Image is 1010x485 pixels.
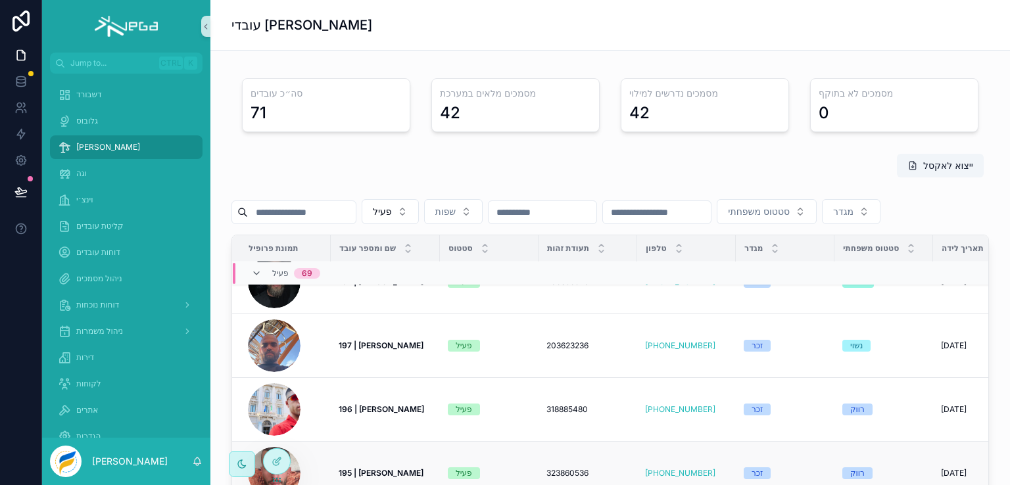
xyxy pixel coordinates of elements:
[76,326,123,336] span: ניהול משמרות
[850,340,863,352] div: נשוי
[251,87,402,100] h3: סה״כ עובדים
[546,340,629,351] a: 203623236
[76,379,101,389] span: לקוחות
[76,405,98,415] span: אתרים
[50,319,203,343] a: ניהול משמרות
[76,221,124,231] span: קליטת עובדים
[159,57,183,70] span: Ctrl
[744,340,827,352] a: זכר
[646,243,667,254] span: טלפון
[645,468,728,478] a: [PHONE_NUMBER]
[76,116,98,126] span: גלובוס
[339,468,432,478] a: 195 | [PERSON_NAME]
[645,404,728,415] a: [PHONE_NUMBER]
[819,103,829,124] div: 0
[251,103,266,124] div: 71
[231,16,372,34] h1: עובדי [PERSON_NAME]
[440,103,460,124] div: 42
[819,87,970,100] h3: מסמכים לא בתוקף
[645,340,728,351] a: [PHONE_NUMBER]
[942,243,984,254] span: תאריך לידה
[76,142,140,152] span: [PERSON_NAME]
[941,404,967,415] span: [DATE]
[546,468,589,478] span: 323860536
[941,340,967,351] span: [DATE]
[456,404,472,415] div: פעיל
[448,467,531,479] a: פעיל
[42,74,210,438] div: scrollable content
[50,109,203,133] a: גלובוס
[70,58,154,68] span: Jump to...
[744,243,763,254] span: מגדר
[50,83,203,106] a: דשבורד
[440,87,591,100] h3: מסמכים מלאים במערכת
[546,404,629,415] a: 318885480
[717,199,817,224] button: Select Button
[744,467,827,479] a: זכר
[339,468,423,478] strong: 195 | [PERSON_NAME]
[339,404,432,415] a: 196 | [PERSON_NAME]
[50,346,203,369] a: דירות
[76,168,87,179] span: וגה
[456,340,472,352] div: פעיל
[50,188,203,212] a: וינצ׳י
[50,398,203,422] a: אתרים
[50,214,203,238] a: קליטת עובדים
[76,300,119,310] span: דוחות נוכחות
[424,199,483,224] button: Select Button
[547,243,589,254] span: תעודת זהות
[842,340,925,352] a: נשוי
[50,162,203,185] a: וגה
[728,205,790,218] span: סטטוס משפחתי
[50,267,203,290] a: ניהול מסמכים
[448,340,531,352] a: פעיל
[50,425,203,448] a: הגדרות
[842,404,925,415] a: רווק
[629,103,650,124] div: 42
[76,195,93,205] span: וינצ׳י
[50,135,203,159] a: [PERSON_NAME]
[546,468,629,478] a: 323860536
[645,468,715,478] a: [PHONE_NUMBER]
[629,87,781,100] h3: מסמכים נדרשים למילוי
[456,467,472,479] div: פעיל
[339,243,396,254] span: שם ומספר עובד
[50,372,203,396] a: לקוחות
[833,205,854,218] span: מגדר
[272,268,289,279] span: פעיל
[50,241,203,264] a: דוחות עובדים
[842,467,925,479] a: רווק
[50,53,203,74] button: Jump to...CtrlK
[897,154,984,177] button: ייצוא לאקסל
[249,243,299,254] span: תמונת פרופיל
[546,340,589,351] span: 203623236
[76,352,94,363] span: דירות
[302,268,312,279] div: 69
[843,243,899,254] span: סטטוס משפחתי
[185,58,196,68] span: K
[941,468,967,478] span: [DATE]
[744,404,827,415] a: זכר
[76,89,102,100] span: דשבורד
[448,404,531,415] a: פעיל
[645,404,715,415] a: [PHONE_NUMBER]
[546,404,588,415] span: 318885480
[339,340,432,351] a: 197 | [PERSON_NAME]
[373,205,392,218] span: פעיל
[76,431,101,442] span: הגדרות
[752,340,763,352] div: זכר
[76,273,122,284] span: ניהול מסמכים
[339,404,424,414] strong: 196 | [PERSON_NAME]
[850,467,865,479] div: רווק
[95,16,157,37] img: App logo
[752,404,763,415] div: זכר
[448,243,473,254] span: סטטוס
[339,340,423,350] strong: 197 | [PERSON_NAME]
[435,205,456,218] span: שפות
[822,199,880,224] button: Select Button
[752,467,763,479] div: זכר
[76,247,120,258] span: דוחות עובדים
[92,455,168,468] p: [PERSON_NAME]
[850,404,865,415] div: רווק
[362,199,419,224] button: Select Button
